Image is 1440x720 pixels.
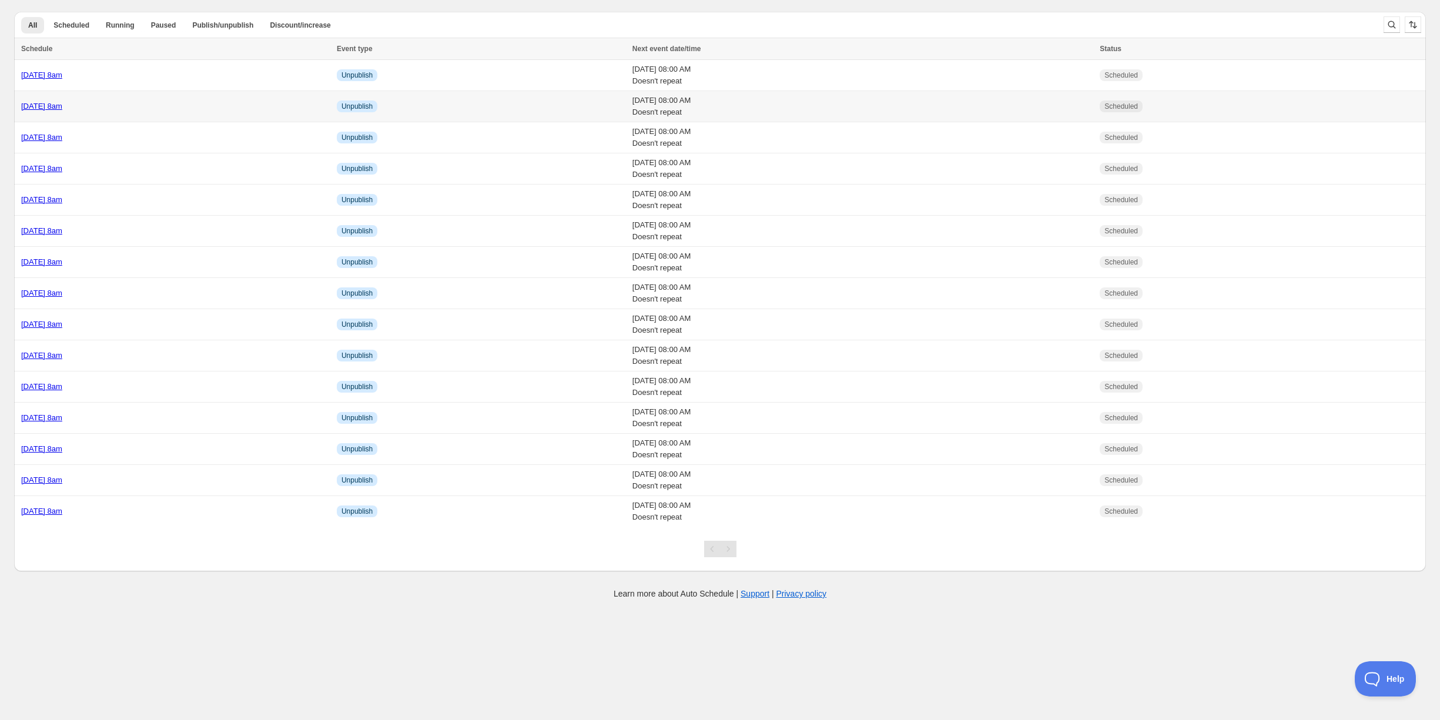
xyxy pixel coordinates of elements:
span: Scheduled [1104,195,1138,205]
span: Unpublish [341,320,373,329]
span: Unpublish [341,133,373,142]
span: Unpublish [341,164,373,173]
a: [DATE] 8am [21,444,62,453]
span: Unpublish [341,102,373,111]
td: [DATE] 08:00 AM Doesn't repeat [629,340,1097,371]
span: Scheduled [1104,289,1138,298]
a: [DATE] 8am [21,507,62,515]
span: Discount/increase [270,21,330,30]
a: [DATE] 8am [21,164,62,173]
a: Support [741,589,769,598]
td: [DATE] 08:00 AM Doesn't repeat [629,403,1097,434]
button: Search and filter results [1384,16,1400,33]
span: Scheduled [1104,320,1138,329]
p: Learn more about Auto Schedule | | [614,588,826,600]
a: [DATE] 8am [21,320,62,329]
span: Scheduled [1104,102,1138,111]
span: Running [106,21,135,30]
span: Unpublish [341,71,373,80]
td: [DATE] 08:00 AM Doesn't repeat [629,465,1097,496]
span: Scheduled [1104,475,1138,485]
span: Unpublish [341,226,373,236]
span: Paused [151,21,176,30]
a: [DATE] 8am [21,226,62,235]
td: [DATE] 08:00 AM Doesn't repeat [629,122,1097,153]
span: Scheduled [1104,133,1138,142]
button: Sort the results [1405,16,1421,33]
span: All [28,21,37,30]
span: Scheduled [1104,164,1138,173]
span: Scheduled [53,21,89,30]
td: [DATE] 08:00 AM Doesn't repeat [629,496,1097,527]
a: [DATE] 8am [21,382,62,391]
td: [DATE] 08:00 AM Doesn't repeat [629,153,1097,185]
nav: Pagination [704,541,736,557]
span: Scheduled [1104,351,1138,360]
span: Next event date/time [632,45,701,53]
span: Scheduled [1104,226,1138,236]
td: [DATE] 08:00 AM Doesn't repeat [629,247,1097,278]
span: Unpublish [341,475,373,485]
span: Unpublish [341,257,373,267]
td: [DATE] 08:00 AM Doesn't repeat [629,91,1097,122]
td: [DATE] 08:00 AM Doesn't repeat [629,278,1097,309]
span: Scheduled [1104,71,1138,80]
td: [DATE] 08:00 AM Doesn't repeat [629,60,1097,91]
span: Unpublish [341,351,373,360]
a: [DATE] 8am [21,102,62,110]
td: [DATE] 08:00 AM Doesn't repeat [629,185,1097,216]
a: Privacy policy [776,589,827,598]
span: Scheduled [1104,444,1138,454]
a: [DATE] 8am [21,133,62,142]
span: Scheduled [1104,382,1138,391]
span: Scheduled [1104,413,1138,423]
span: Unpublish [341,289,373,298]
td: [DATE] 08:00 AM Doesn't repeat [629,434,1097,465]
span: Event type [337,45,373,53]
td: [DATE] 08:00 AM Doesn't repeat [629,309,1097,340]
span: Publish/unpublish [192,21,253,30]
a: [DATE] 8am [21,71,62,79]
iframe: Toggle Customer Support [1355,661,1416,696]
td: [DATE] 08:00 AM Doesn't repeat [629,216,1097,247]
a: [DATE] 8am [21,289,62,297]
span: Schedule [21,45,52,53]
a: [DATE] 8am [21,413,62,422]
td: [DATE] 08:00 AM Doesn't repeat [629,371,1097,403]
a: [DATE] 8am [21,195,62,204]
span: Unpublish [341,413,373,423]
a: [DATE] 8am [21,351,62,360]
span: Scheduled [1104,507,1138,516]
span: Unpublish [341,382,373,391]
a: [DATE] 8am [21,475,62,484]
span: Unpublish [341,195,373,205]
span: Unpublish [341,507,373,516]
span: Scheduled [1104,257,1138,267]
span: Status [1100,45,1121,53]
span: Unpublish [341,444,373,454]
a: [DATE] 8am [21,257,62,266]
